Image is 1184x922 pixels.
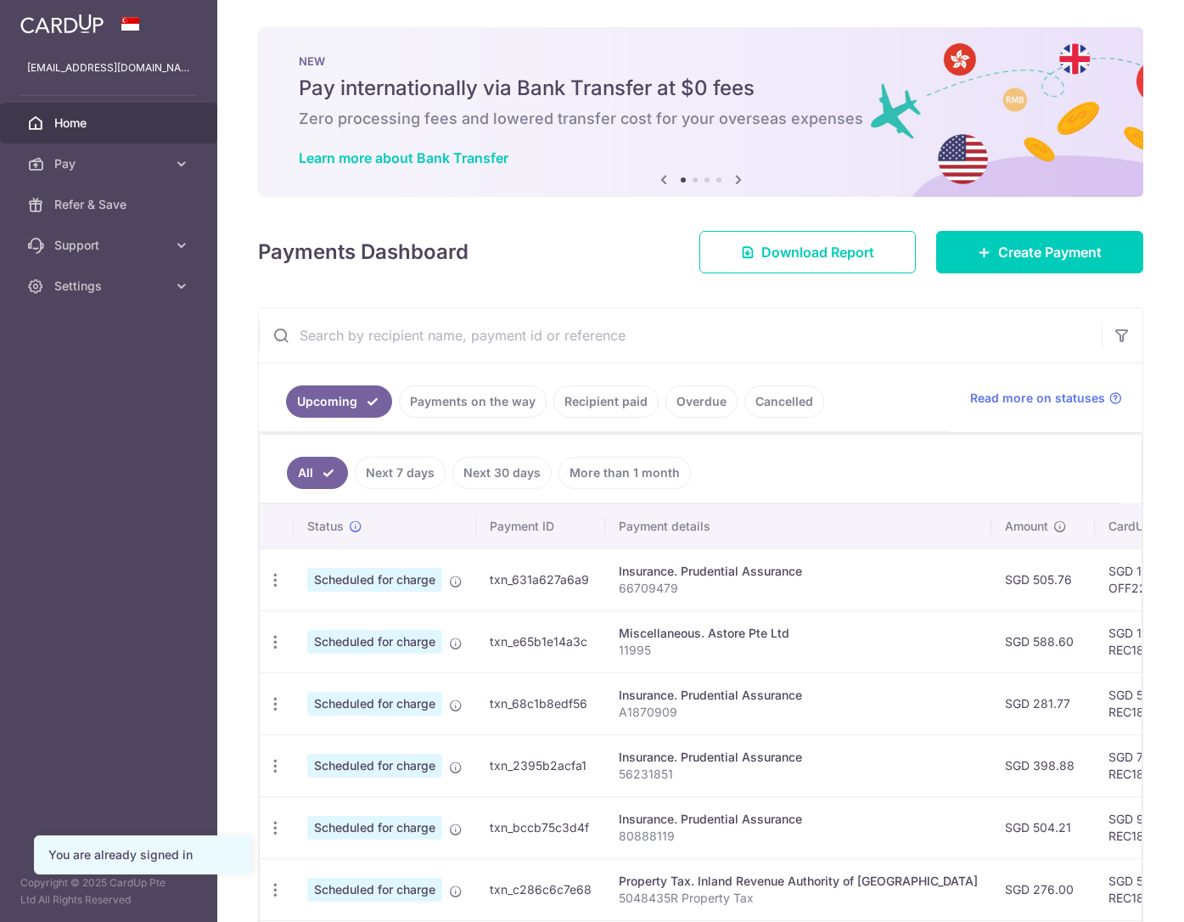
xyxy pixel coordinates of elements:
a: Next 30 days [452,457,552,489]
p: 5048435R Property Tax [619,890,978,907]
p: A1870909 [619,704,978,721]
span: Settings [54,278,166,295]
td: SGD 505.76 [991,548,1095,610]
div: Insurance. Prudential Assurance [619,687,978,704]
p: 11995 [619,642,978,659]
div: Miscellaneous. Astore Pte Ltd [619,625,978,642]
p: 56231851 [619,766,978,783]
td: txn_c286c6c7e68 [476,858,605,920]
p: 80888119 [619,828,978,845]
img: Bank transfer banner [258,27,1143,197]
p: NEW [299,54,1103,68]
span: CardUp fee [1108,518,1173,535]
a: Recipient paid [553,385,659,418]
span: Scheduled for charge [307,816,442,840]
a: All [287,457,348,489]
a: More than 1 month [558,457,691,489]
a: Overdue [665,385,738,418]
th: Payment ID [476,504,605,548]
a: Payments on the way [399,385,547,418]
h6: Zero processing fees and lowered transfer cost for your overseas expenses [299,109,1103,129]
span: Create Payment [998,242,1102,262]
div: Insurance. Prudential Assurance [619,811,978,828]
span: Download Report [761,242,874,262]
span: Amount [1005,518,1048,535]
div: Insurance. Prudential Assurance [619,563,978,580]
span: Home [54,115,166,132]
a: Learn more about Bank Transfer [299,149,508,166]
a: Download Report [699,231,916,273]
a: Next 7 days [355,457,446,489]
span: Pay [54,155,166,172]
span: Scheduled for charge [307,754,442,778]
a: Read more on statuses [970,390,1122,407]
td: SGD 281.77 [991,672,1095,734]
td: txn_e65b1e14a3c [476,610,605,672]
span: Scheduled for charge [307,878,442,902]
span: Read more on statuses [970,390,1105,407]
td: SGD 504.21 [991,796,1095,858]
h5: Pay internationally via Bank Transfer at $0 fees [299,75,1103,102]
td: SGD 588.60 [991,610,1095,672]
span: Refer & Save [54,196,166,213]
a: Create Payment [936,231,1143,273]
h4: Payments Dashboard [258,237,469,267]
td: SGD 276.00 [991,858,1095,920]
a: Cancelled [744,385,824,418]
td: SGD 398.88 [991,734,1095,796]
span: Scheduled for charge [307,630,442,654]
span: Scheduled for charge [307,568,442,592]
div: Insurance. Prudential Assurance [619,749,978,766]
span: Status [307,518,344,535]
img: CardUp [20,14,104,34]
div: Property Tax. Inland Revenue Authority of [GEOGRAPHIC_DATA] [619,873,978,890]
td: txn_2395b2acfa1 [476,734,605,796]
span: Support [54,237,166,254]
td: txn_bccb75c3d4f [476,796,605,858]
p: 66709479 [619,580,978,597]
input: Search by recipient name, payment id or reference [259,308,1102,363]
div: You are already signed in [48,846,237,863]
td: txn_631a627a6a9 [476,548,605,610]
a: Upcoming [286,385,392,418]
th: Payment details [605,504,991,548]
p: [EMAIL_ADDRESS][DOMAIN_NAME] [27,59,190,76]
td: txn_68c1b8edf56 [476,672,605,734]
span: Scheduled for charge [307,692,442,716]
